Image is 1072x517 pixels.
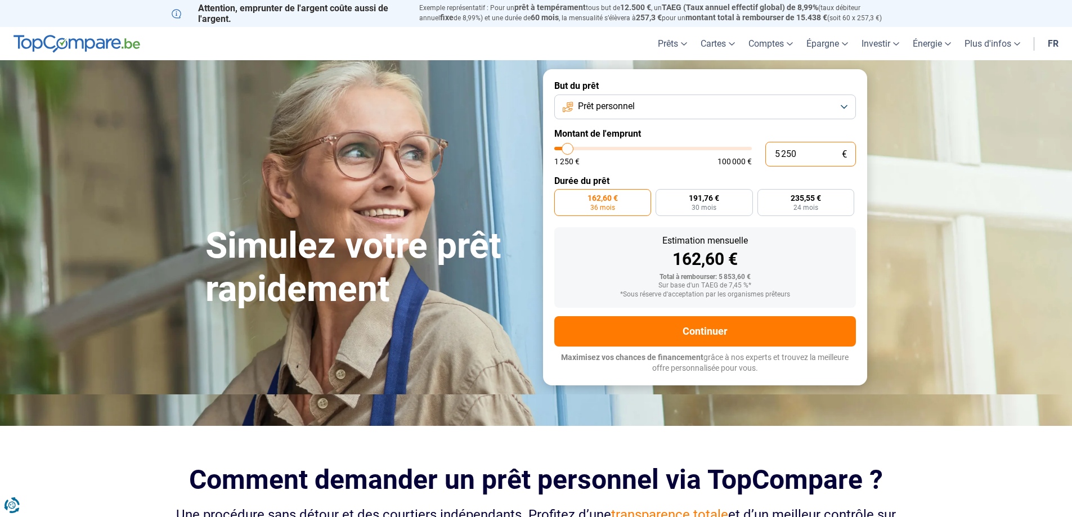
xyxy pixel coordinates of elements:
[692,204,716,211] span: 30 mois
[800,27,855,60] a: Épargne
[205,224,530,311] h1: Simulez votre prêt rapidement
[563,282,847,290] div: Sur base d'un TAEG de 7,45 %*
[651,27,694,60] a: Prêts
[694,27,742,60] a: Cartes
[791,194,821,202] span: 235,55 €
[590,204,615,211] span: 36 mois
[514,3,586,12] span: prêt à tempérament
[855,27,906,60] a: Investir
[554,352,856,374] p: grâce à nos experts et trouvez la meilleure offre personnalisée pour vous.
[563,273,847,281] div: Total à rembourser: 5 853,60 €
[793,204,818,211] span: 24 mois
[563,236,847,245] div: Estimation mensuelle
[636,13,662,22] span: 257,3 €
[717,158,752,165] span: 100 000 €
[742,27,800,60] a: Comptes
[554,128,856,139] label: Montant de l'emprunt
[563,291,847,299] div: *Sous réserve d'acceptation par les organismes prêteurs
[906,27,958,60] a: Énergie
[554,80,856,91] label: But du prêt
[578,100,635,113] span: Prêt personnel
[419,3,901,23] p: Exemple représentatif : Pour un tous but de , un (taux débiteur annuel de 8,99%) et une durée de ...
[172,464,901,495] h2: Comment demander un prêt personnel via TopCompare ?
[1041,27,1065,60] a: fr
[554,158,580,165] span: 1 250 €
[440,13,454,22] span: fixe
[842,150,847,159] span: €
[554,176,856,186] label: Durée du prêt
[958,27,1027,60] a: Plus d'infos
[685,13,827,22] span: montant total à rembourser de 15.438 €
[554,316,856,347] button: Continuer
[561,353,703,362] span: Maximisez vos chances de financement
[620,3,651,12] span: 12.500 €
[689,194,719,202] span: 191,76 €
[554,95,856,119] button: Prêt personnel
[14,35,140,53] img: TopCompare
[587,194,618,202] span: 162,60 €
[531,13,559,22] span: 60 mois
[563,251,847,268] div: 162,60 €
[662,3,818,12] span: TAEG (Taux annuel effectif global) de 8,99%
[172,3,406,24] p: Attention, emprunter de l'argent coûte aussi de l'argent.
